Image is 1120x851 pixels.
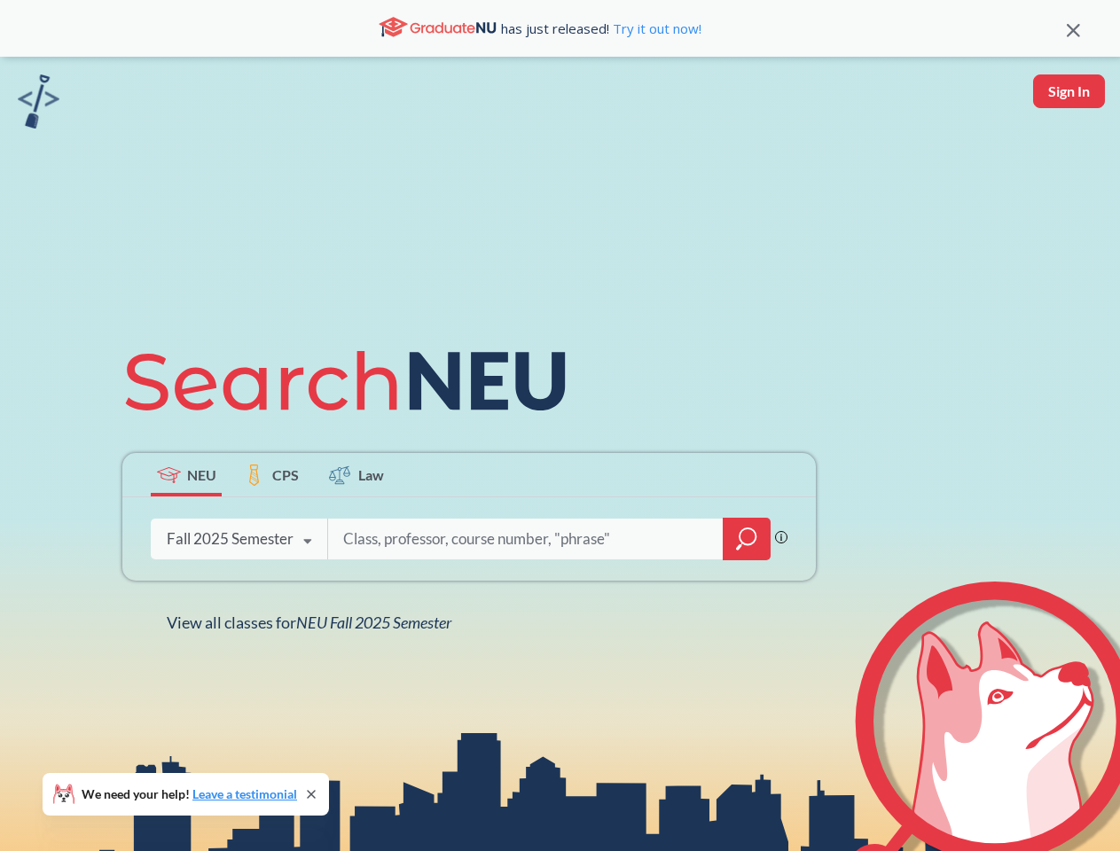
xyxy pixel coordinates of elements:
[341,520,710,558] input: Class, professor, course number, "phrase"
[501,19,701,38] span: has just released!
[18,74,59,134] a: sandbox logo
[192,786,297,801] a: Leave a testimonial
[358,465,384,485] span: Law
[272,465,299,485] span: CPS
[82,788,297,800] span: We need your help!
[1033,74,1105,108] button: Sign In
[609,20,701,37] a: Try it out now!
[296,613,451,632] span: NEU Fall 2025 Semester
[736,527,757,551] svg: magnifying glass
[167,613,451,632] span: View all classes for
[167,529,294,549] div: Fall 2025 Semester
[187,465,216,485] span: NEU
[723,518,771,560] div: magnifying glass
[18,74,59,129] img: sandbox logo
